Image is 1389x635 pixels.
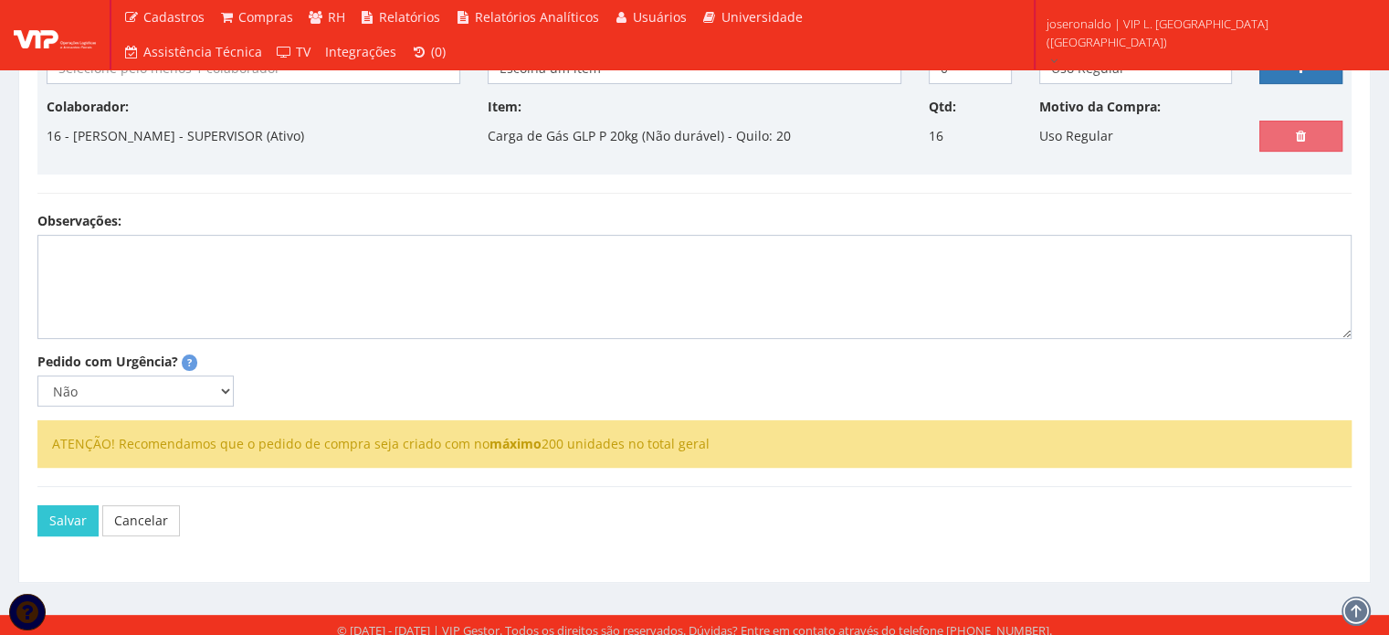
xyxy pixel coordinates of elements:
[143,43,262,60] span: Assistência Técnica
[379,8,440,26] span: Relatórios
[431,43,446,60] span: (0)
[318,35,404,69] a: Integrações
[633,8,687,26] span: Usuários
[488,98,521,116] label: Item:
[269,35,319,69] a: TV
[47,98,129,116] label: Colaborador:
[488,121,791,152] p: Carga de Gás GLP P 20kg (Não durável) - Quilo: 20
[116,35,269,69] a: Assistência Técnica
[325,43,396,60] span: Integrações
[37,505,99,536] button: Salvar
[328,8,345,26] span: RH
[143,8,205,26] span: Cadastros
[721,8,803,26] span: Universidade
[182,355,197,371] span: Pedidos marcados como urgentes serão destacados com uma tarja vermelha e terão seu motivo de urgê...
[187,355,192,369] strong: ?
[929,121,943,152] p: 16
[47,121,304,152] p: 16 - [PERSON_NAME] - SUPERVISOR (Ativo)
[52,435,1337,453] li: ATENÇÃO! Recomendamos que o pedido de compra seja criado com no 200 unidades no total geral
[475,8,599,26] span: Relatórios Analíticos
[14,21,96,48] img: logo
[1039,98,1161,116] label: Motivo da Compra:
[1047,15,1365,51] span: joseronaldo | VIP L. [GEOGRAPHIC_DATA] ([GEOGRAPHIC_DATA])
[404,35,453,69] a: (0)
[102,505,180,536] a: Cancelar
[929,98,956,116] label: Qtd:
[238,8,293,26] span: Compras
[37,212,121,230] label: Observações:
[37,353,178,371] label: Pedido com Urgência?
[296,43,310,60] span: TV
[489,435,542,452] strong: máximo
[1039,121,1113,152] p: Uso Regular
